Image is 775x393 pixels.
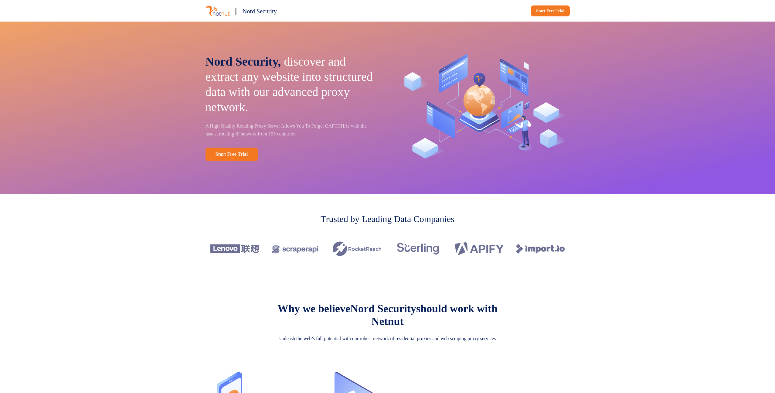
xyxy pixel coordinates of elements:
[350,302,416,315] span: Nord Security
[266,302,509,328] p: Why we believe should work with Netnut
[206,148,258,161] a: Start Free Trial
[243,8,277,15] span: Nord Security
[321,212,454,226] p: Trusted by Leading Data Companies
[235,5,238,17] p: ||
[206,122,379,138] p: A High Quality Rotating Proxy Server Allows You To Forget CAPTCHAs with the fastest rotating IP n...
[531,5,569,16] a: Start Free Trial
[206,55,281,68] span: Nord Security,
[206,54,379,115] p: discover and extract any website into structured data with our advanced proxy network.
[260,335,515,342] p: Unleash the web’s full potential with our robust network of residential proxies and web scraping ...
